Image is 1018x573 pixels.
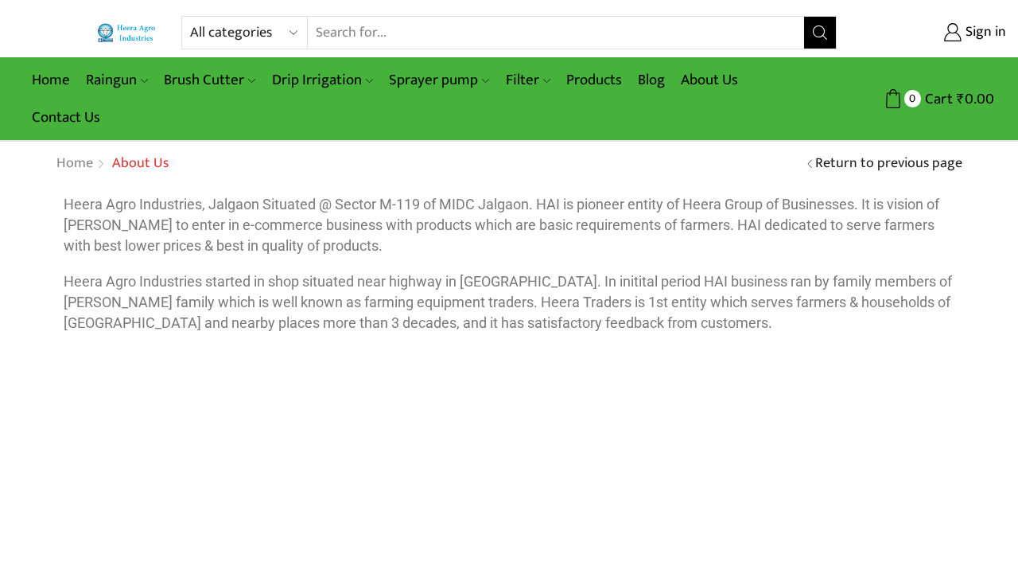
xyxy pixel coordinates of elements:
[957,87,994,111] bdi: 0.00
[921,88,953,110] span: Cart
[673,61,746,99] a: About Us
[112,151,169,175] span: About Us
[64,271,954,333] p: Heera Agro Industries started in shop situated near highway in [GEOGRAPHIC_DATA]. In initital per...
[904,90,921,107] span: 0
[24,99,108,136] a: Contact Us
[815,154,962,174] a: Return to previous page
[64,194,954,255] p: Heera Agro Industries, Jalgaon Situated @ Sector M-119 of MIDC Jalgaon. HAI is pioneer entity of ...
[498,61,558,99] a: Filter
[24,61,78,99] a: Home
[264,61,381,99] a: Drip Irrigation
[156,61,263,99] a: Brush Cutter
[861,18,1006,47] a: Sign in
[853,84,994,114] a: 0 Cart ₹0.00
[630,61,673,99] a: Blog
[804,17,836,49] button: Search button
[78,61,156,99] a: Raingun
[957,87,965,111] span: ₹
[308,17,804,49] input: Search for...
[56,154,94,174] a: Home
[381,61,497,99] a: Sprayer pump
[558,61,630,99] a: Products
[962,22,1006,43] span: Sign in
